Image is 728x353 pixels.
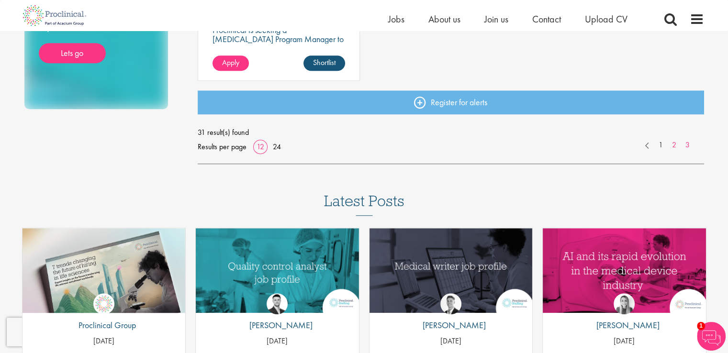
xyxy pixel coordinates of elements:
[71,319,136,331] p: Proclinical Group
[532,13,561,25] a: Contact
[222,57,239,67] span: Apply
[93,293,114,314] img: Proclinical Group
[415,293,486,336] a: George Watson [PERSON_NAME]
[198,140,246,154] span: Results per page
[213,55,249,71] a: Apply
[415,319,486,331] p: [PERSON_NAME]
[39,43,106,63] a: Lets go
[697,322,726,351] img: Chatbot
[370,228,533,313] a: Link to a post
[198,90,704,114] a: Register for alerts
[667,140,681,151] a: 2
[22,228,186,313] a: Link to a post
[22,228,186,320] img: Proclinical: Life sciences hiring trends report 2025
[484,13,508,25] a: Join us
[267,293,288,314] img: Joshua Godden
[370,228,533,313] img: Medical writer job profile
[614,293,635,314] img: Hannah Burke
[585,13,627,25] a: Upload CV
[196,336,359,347] p: [DATE]
[196,228,359,313] a: Link to a post
[196,228,359,313] img: quality control analyst job profile
[654,140,668,151] a: 1
[303,55,345,71] a: Shortlist
[589,319,660,331] p: [PERSON_NAME]
[242,319,313,331] p: [PERSON_NAME]
[440,293,461,314] img: George Watson
[589,293,660,336] a: Hannah Burke [PERSON_NAME]
[543,336,706,347] p: [DATE]
[242,293,313,336] a: Joshua Godden [PERSON_NAME]
[71,293,136,336] a: Proclinical Group Proclinical Group
[370,336,533,347] p: [DATE]
[22,336,186,347] p: [DATE]
[388,13,404,25] a: Jobs
[253,142,268,152] a: 12
[428,13,460,25] a: About us
[7,318,129,346] iframe: reCAPTCHA
[324,193,404,216] h3: Latest Posts
[543,228,706,313] img: AI and Its Impact on the Medical Device Industry | Proclinical
[543,228,706,313] a: Link to a post
[697,322,705,330] span: 1
[681,140,694,151] a: 3
[198,125,704,140] span: 31 result(s) found
[269,142,284,152] a: 24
